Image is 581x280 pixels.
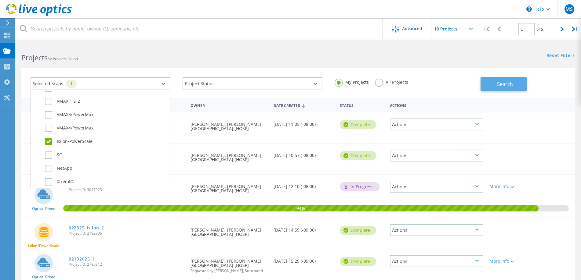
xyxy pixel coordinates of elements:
a: 02192025_1 [69,257,95,261]
a: 022325_Isilon_2 [69,226,104,230]
div: Complete [340,151,376,160]
span: Optical Prime [32,275,55,279]
span: Project ID: 3047923 [69,188,184,192]
div: In Progress [340,182,379,191]
div: Actions [390,119,483,130]
label: VMAX4/PowerMax [45,125,167,132]
a: Reset Filters [547,53,575,58]
div: Date Created [271,99,337,111]
div: More Info [489,259,528,263]
div: [PERSON_NAME], [PERSON_NAME][GEOGRAPHIC_DATA] [HOSP] [187,144,271,168]
div: [DATE] 14:59 (-09:00) [271,218,337,238]
div: [PERSON_NAME], [PERSON_NAME][GEOGRAPHIC_DATA] [HOSP] [187,112,271,137]
div: | [480,18,493,40]
span: MS [565,7,573,12]
span: 52 Projects Found [48,56,78,62]
div: | [568,18,581,40]
div: Complete [340,257,376,266]
div: Actions [390,255,483,267]
label: SC [45,151,167,159]
span: Advanced [402,27,422,31]
div: [PERSON_NAME], [PERSON_NAME][GEOGRAPHIC_DATA] [HOSP] [187,249,271,279]
div: Selected Scans [31,77,170,90]
div: Actions [390,224,483,236]
svg: \n [526,6,532,12]
span: Requested by [PERSON_NAME], Structured [191,269,267,273]
div: Actions [390,150,483,161]
div: [DATE] 12:10 (-08:00) [271,175,337,195]
span: Project ID: 2786312 [69,263,184,266]
div: Owner [187,99,271,111]
span: Search [497,81,513,87]
span: Optical Prime [32,207,55,211]
span: Isilon/PowerScale [28,244,59,248]
button: Search [481,77,527,91]
label: All Projects [375,79,408,84]
div: [DATE] 11:05 (-08:00) [271,112,337,133]
div: 1 [66,80,77,88]
div: More Info [489,184,528,189]
b: Projects [21,53,48,62]
label: My Projects [335,79,369,84]
label: VMAX3/PowerMax [45,111,167,119]
div: Actions [390,181,483,193]
label: VMAX 1 & 2 [45,98,167,105]
label: XtremIO [45,178,167,186]
div: Complete [340,226,376,235]
input: Search projects by name, owner, ID, company, etc [15,18,383,40]
div: [DATE] 15:29 (-09:00) [271,249,337,269]
div: [PERSON_NAME], [PERSON_NAME][GEOGRAPHIC_DATA] [HOSP] [187,218,271,243]
a: Live Optics Dashboard [6,13,72,17]
span: Project ID: 2792706 [69,232,184,235]
span: of 6 [536,27,543,32]
div: Actions [387,99,486,111]
label: NetApp [45,165,167,172]
div: Complete [340,120,376,129]
div: Status [337,99,387,111]
div: [PERSON_NAME], [PERSON_NAME][GEOGRAPHIC_DATA] [HOSP] [187,175,271,199]
div: [DATE] 10:57 (-08:00) [271,144,337,164]
span: 94% [63,205,539,211]
label: Isilon/PowerScale [45,138,167,145]
div: Project Status [183,77,322,90]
